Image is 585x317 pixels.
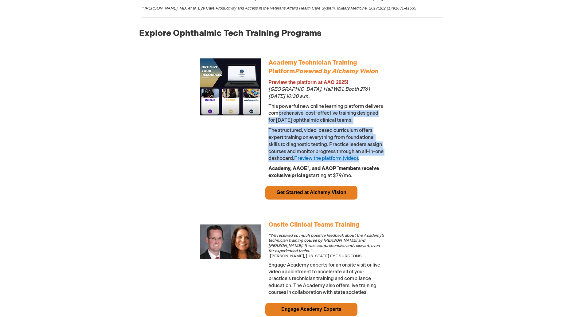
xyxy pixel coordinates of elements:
span: The structured, video-based curriculum offers expert training on everything from foundational ski... [268,128,384,161]
strong: Academy, AAOE , and AAOP members receive exclusive pricing [268,166,379,179]
a: Engage Academy Experts [281,307,341,312]
span: Engage Academy experts for an onsite visit or live video appointment to accelerate all of your pr... [268,262,380,296]
span: Academy Technician Training Platform [268,59,378,75]
span: This powerful new online learning platform delivers comprehensive, cost-effective training design... [268,104,383,124]
span: * [PERSON_NAME], MD, et al. Eye Care Productivity and Access in the Veterans Affairs Health Care ... [142,6,416,10]
img: Alchemy Vision [200,58,261,120]
span: Explore Ophthalmic Tech Training Programs [139,28,322,38]
em: “We received so much positive feedback about the Academy’s technician training course by [PERSON_... [268,233,384,259]
a: Academy Technician Training PlatformPowered by Alchemy Vision [268,61,378,75]
a: Onsite Training and Private Consulting [200,255,261,260]
span: Preview the platform at AAO 2025! [268,80,349,85]
a: Get Started at Alchemy Vision [276,190,346,195]
span: [GEOGRAPHIC_DATA], Hall WB1, Booth 2761 [DATE] 10:30 a.m. [268,86,370,99]
a: Preview the platform (video) [294,156,358,161]
a: Academy Technician Training powered by Alchemy Vision [200,58,261,120]
a: Onsite Clinical Teams Training [268,221,360,228]
span: [PERSON_NAME], [US_STATE] EYE SURGEONS [268,233,384,259]
em: Powered by Alchemy Vision [295,68,378,75]
span: starting at $79/mo. [268,166,379,179]
img: Onsite Training and Private Consulting [200,224,261,259]
sup: ™ [336,165,339,169]
sup: ® [307,165,309,169]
